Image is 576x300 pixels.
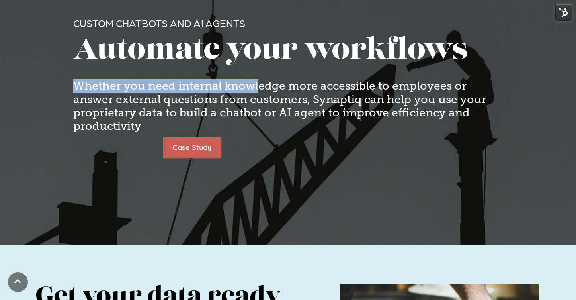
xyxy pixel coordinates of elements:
a: Case Study [163,137,221,158]
iframe: Embedded CTA [73,137,157,157]
h4: Whether you need internal knowledge more accessible to employees or answer external questions fro... [73,79,503,133]
img: HubSpot Tools Menu Toggle [555,4,572,21]
h1: Automate your workflows [73,36,503,67]
p: Custom chatbots and AI agents [73,17,503,29]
